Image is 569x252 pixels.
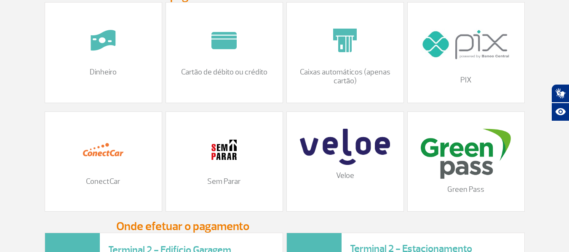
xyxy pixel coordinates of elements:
[116,220,453,233] h3: Onde efetuar o pagamento
[551,103,569,121] button: Abrir recursos assistivos.
[53,68,153,77] p: Dinheiro
[203,19,245,61] img: 9.png
[300,129,390,165] img: veloe-logo-1%20%281%29.png
[82,19,124,61] img: 7.png
[203,129,245,171] img: 11.png
[416,76,516,85] p: PIX
[53,177,153,186] p: ConectCar
[416,185,516,194] p: Green Pass
[295,171,395,180] p: Veloe
[551,84,569,103] button: Abrir tradutor de língua de sinais.
[174,177,274,186] p: Sem Parar
[174,68,274,77] p: Cartão de débito ou crédito
[295,68,395,86] p: Caixas automáticos (apenas cartão)
[421,129,510,179] img: download%20%2816%29.png
[421,19,510,69] img: logo-pix_300x168.jpg
[324,19,366,61] img: 10.png
[82,129,124,171] img: 12.png
[551,84,569,121] div: Plugin de acessibilidade da Hand Talk.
